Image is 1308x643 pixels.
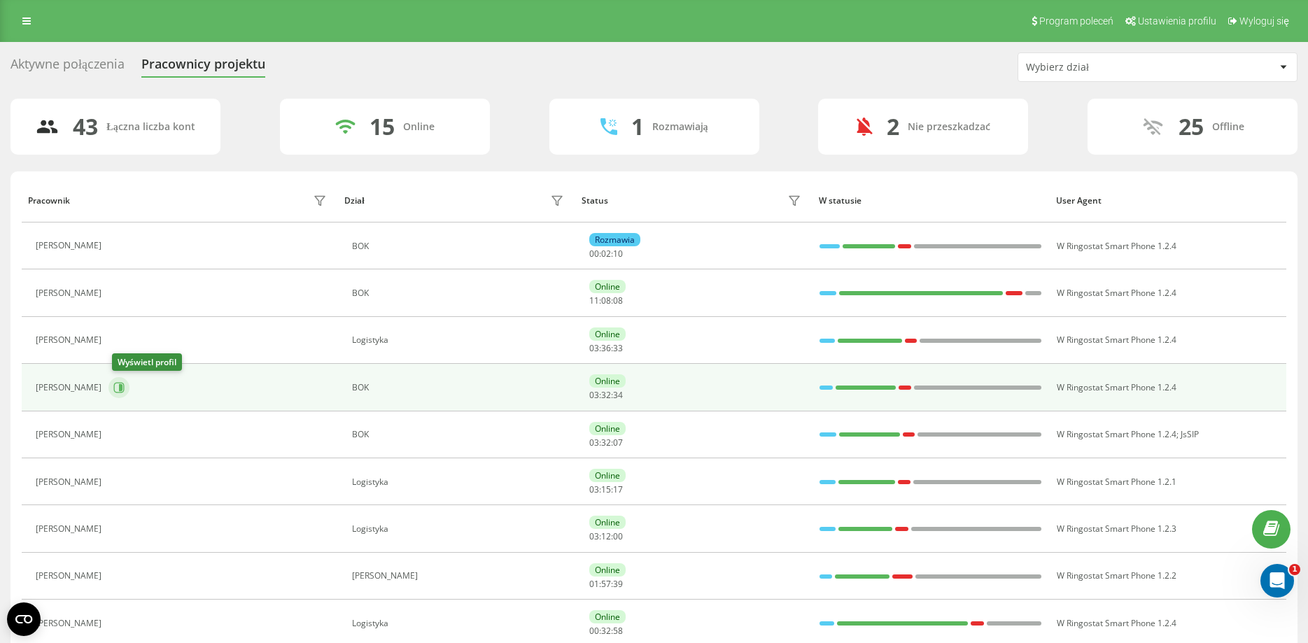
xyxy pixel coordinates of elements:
span: 02 [601,248,611,260]
div: Online [589,280,626,293]
div: BOK [352,383,568,393]
div: : : [589,532,623,542]
span: Ustawienia profilu [1138,15,1216,27]
div: : : [589,626,623,636]
div: Online [589,610,626,623]
div: [PERSON_NAME] [36,477,105,487]
span: 03 [589,389,599,401]
div: Łączna liczba kont [106,121,195,133]
span: JsSIP [1181,428,1199,440]
span: 08 [613,295,623,306]
div: Offline [1212,121,1244,133]
button: Open CMP widget [7,602,41,636]
span: 03 [589,342,599,354]
div: Online [589,516,626,529]
span: Program poleceń [1039,15,1113,27]
span: 36 [601,342,611,354]
span: W Ringostat Smart Phone 1.2.4 [1057,287,1176,299]
span: 34 [613,389,623,401]
div: 2 [887,113,899,140]
div: Logistyka [352,335,568,345]
div: Nie przeszkadzać [908,121,990,133]
span: W Ringostat Smart Phone 1.2.4 [1057,617,1176,629]
div: : : [589,296,623,306]
div: Pracownicy projektu [141,57,265,78]
div: 43 [73,113,98,140]
div: BOK [352,241,568,251]
span: 03 [589,530,599,542]
div: [PERSON_NAME] [36,430,105,439]
div: Online [589,469,626,482]
span: 39 [613,578,623,590]
span: 08 [601,295,611,306]
div: [PERSON_NAME] [36,619,105,628]
div: Logistyka [352,619,568,628]
div: Aktywne połączenia [10,57,125,78]
div: BOK [352,288,568,298]
span: 58 [613,625,623,637]
div: Logistyka [352,524,568,534]
div: : : [589,390,623,400]
div: Online [589,327,626,341]
span: W Ringostat Smart Phone 1.2.4 [1057,240,1176,252]
span: 32 [601,625,611,637]
span: 10 [613,248,623,260]
div: W statusie [819,196,1043,206]
div: Status [582,196,608,206]
span: 03 [589,483,599,495]
span: 32 [601,437,611,448]
span: 01 [589,578,599,590]
div: : : [589,485,623,495]
div: 1 [631,113,644,140]
span: W Ringostat Smart Phone 1.2.1 [1057,476,1176,488]
span: 00 [589,625,599,637]
span: W Ringostat Smart Phone 1.2.3 [1057,523,1176,535]
div: Rozmawiają [652,121,708,133]
div: Online [403,121,435,133]
div: : : [589,344,623,353]
span: W Ringostat Smart Phone 1.2.2 [1057,570,1176,581]
div: [PERSON_NAME] [36,571,105,581]
span: W Ringostat Smart Phone 1.2.4 [1057,428,1176,440]
span: 12 [601,530,611,542]
span: 00 [613,530,623,542]
div: : : [589,249,623,259]
div: User Agent [1056,196,1280,206]
div: Rozmawia [589,233,640,246]
div: Pracownik [28,196,70,206]
span: 07 [613,437,623,448]
span: 17 [613,483,623,495]
span: 00 [589,248,599,260]
div: [PERSON_NAME] [36,288,105,298]
div: Online [589,374,626,388]
div: [PERSON_NAME] [36,383,105,393]
div: [PERSON_NAME] [36,335,105,345]
div: Online [589,563,626,577]
span: W Ringostat Smart Phone 1.2.4 [1057,381,1176,393]
div: 15 [370,113,395,140]
div: Online [589,422,626,435]
span: 15 [601,483,611,495]
div: [PERSON_NAME] [36,524,105,534]
span: 11 [589,295,599,306]
div: Dział [344,196,364,206]
div: : : [589,438,623,448]
span: 33 [613,342,623,354]
span: 1 [1289,564,1300,575]
span: 32 [601,389,611,401]
span: W Ringostat Smart Phone 1.2.4 [1057,334,1176,346]
div: [PERSON_NAME] [36,241,105,250]
div: Logistyka [352,477,568,487]
span: 57 [601,578,611,590]
div: BOK [352,430,568,439]
div: [PERSON_NAME] [352,571,568,581]
div: Wyświetl profil [112,353,182,371]
iframe: Intercom live chat [1260,564,1294,598]
span: 03 [589,437,599,448]
div: Wybierz dział [1026,62,1193,73]
div: 25 [1179,113,1204,140]
div: : : [589,579,623,589]
span: Wyloguj się [1239,15,1289,27]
